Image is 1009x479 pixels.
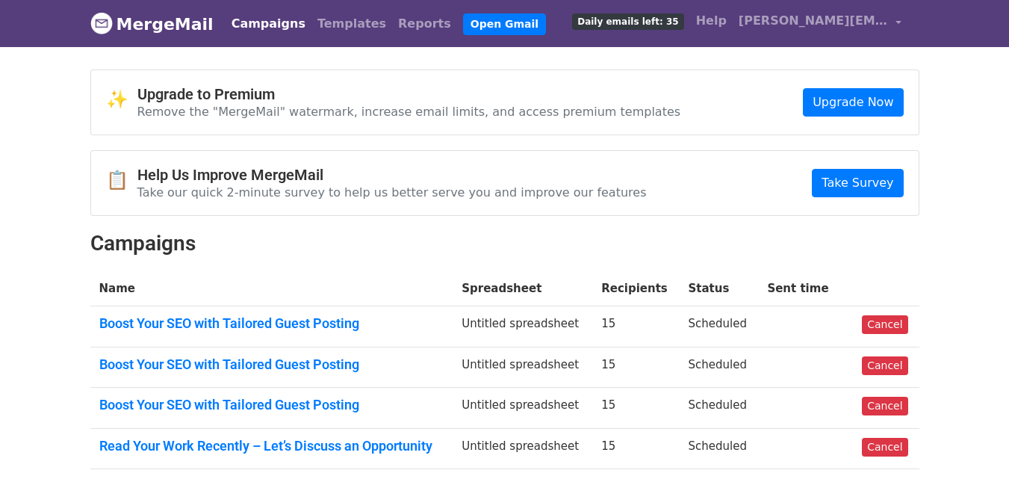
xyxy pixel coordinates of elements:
[572,13,683,30] span: Daily emails left: 35
[311,9,392,39] a: Templates
[90,271,453,306] th: Name
[862,397,907,415] a: Cancel
[99,315,444,332] a: Boost Your SEO with Tailored Guest Posting
[90,12,113,34] img: MergeMail logo
[592,347,679,388] td: 15
[137,104,681,120] p: Remove the "MergeMail" watermark, increase email limits, and access premium templates
[758,271,853,306] th: Sent time
[137,185,647,200] p: Take our quick 2-minute survey to help us better serve you and improve our features
[453,428,592,469] td: Untitled spreadsheet
[733,6,907,41] a: [PERSON_NAME][EMAIL_ADDRESS][DOMAIN_NAME]
[453,388,592,429] td: Untitled spreadsheet
[99,438,444,454] a: Read Your Work Recently – Let’s Discuss an Opportunity
[680,306,759,347] td: Scheduled
[453,271,592,306] th: Spreadsheet
[453,347,592,388] td: Untitled spreadsheet
[592,271,679,306] th: Recipients
[739,12,888,30] span: [PERSON_NAME][EMAIL_ADDRESS][DOMAIN_NAME]
[99,356,444,373] a: Boost Your SEO with Tailored Guest Posting
[862,356,907,375] a: Cancel
[106,89,137,111] span: ✨
[90,8,214,40] a: MergeMail
[803,88,903,117] a: Upgrade Now
[392,9,457,39] a: Reports
[592,388,679,429] td: 15
[680,428,759,469] td: Scheduled
[690,6,733,36] a: Help
[99,397,444,413] a: Boost Your SEO with Tailored Guest Posting
[106,170,137,191] span: 📋
[137,85,681,103] h4: Upgrade to Premium
[680,388,759,429] td: Scheduled
[453,306,592,347] td: Untitled spreadsheet
[680,271,759,306] th: Status
[862,438,907,457] a: Cancel
[566,6,689,36] a: Daily emails left: 35
[680,347,759,388] td: Scheduled
[226,9,311,39] a: Campaigns
[934,407,1009,479] iframe: Chat Widget
[90,231,919,256] h2: Campaigns
[592,428,679,469] td: 15
[812,169,903,197] a: Take Survey
[463,13,546,35] a: Open Gmail
[137,166,647,184] h4: Help Us Improve MergeMail
[862,315,907,334] a: Cancel
[592,306,679,347] td: 15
